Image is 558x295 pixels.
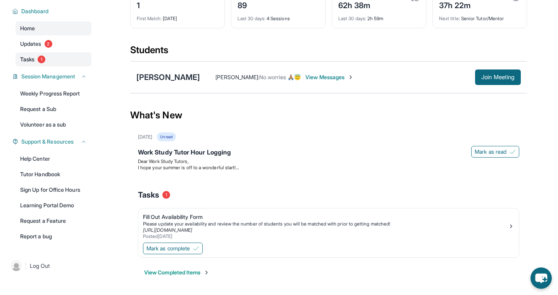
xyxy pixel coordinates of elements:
img: Mark as read [510,149,516,155]
a: |Log Out [8,257,91,274]
div: What's New [130,98,527,132]
a: Help Center [15,152,91,166]
a: Updates2 [15,37,91,51]
span: I hope your summer is off to a wonderful start! [138,165,239,170]
span: Last 30 days : [338,16,366,21]
span: Mark as complete [146,245,190,252]
a: Request a Sub [15,102,91,116]
a: Volunteer as a sub [15,118,91,132]
div: Fill Out Availability Form [143,213,508,221]
span: [PERSON_NAME] : [215,74,259,80]
a: Learning Portal Demo [15,198,91,212]
span: Dashboard [21,7,49,15]
span: Join Meeting [481,75,515,80]
span: 1 [38,56,45,63]
span: Mark as read [475,148,506,156]
img: Mark as complete [193,245,199,252]
span: Tasks [20,56,34,63]
img: Chevron-Right [348,74,354,80]
img: user-img [11,260,22,271]
span: Log Out [30,262,50,270]
div: [PERSON_NAME] [136,72,200,83]
button: Support & Resources [18,138,87,146]
a: Weekly Progress Report [15,87,91,101]
button: chat-button [530,267,552,289]
span: Session Management [21,73,75,80]
span: | [25,261,27,271]
a: Report a bug [15,229,91,243]
div: 4 Sessions [238,11,319,22]
span: View Messages [305,73,354,81]
button: View Completed Items [144,269,210,276]
div: Unread [157,132,176,141]
div: 2h 59m [338,11,420,22]
span: Tasks [138,189,159,200]
div: Students [130,44,527,61]
a: [URL][DOMAIN_NAME] [143,227,192,233]
div: Posted [DATE] [143,233,508,239]
div: [DATE] [137,11,218,22]
a: Request a Feature [15,214,91,228]
span: Home [20,24,35,32]
span: Next title : [439,16,460,21]
a: Sign Up for Office Hours [15,183,91,197]
span: No.worries 🙏🏽😇 [259,74,301,80]
button: Mark as read [471,146,519,158]
div: Senior Tutor/Mentor [439,11,520,22]
span: Last 30 days : [238,16,265,21]
button: Session Management [18,73,87,80]
span: First Match : [137,16,162,21]
span: Support & Resources [21,138,74,146]
div: Please update your availability and review the number of students you will be matched with prior ... [143,221,508,227]
button: Dashboard [18,7,87,15]
span: 1 [162,191,170,199]
span: Dear Work Study Tutors, [138,158,189,164]
span: Updates [20,40,41,48]
div: Work Study Tutor Hour Logging [138,147,519,158]
div: [DATE] [138,134,152,140]
span: 2 [45,40,52,48]
a: Fill Out Availability FormPlease update your availability and review the number of students you w... [138,208,519,241]
a: Home [15,21,91,35]
button: Mark as complete [143,243,203,254]
button: Join Meeting [475,69,521,85]
a: Tutor Handbook [15,167,91,181]
a: Tasks1 [15,52,91,66]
